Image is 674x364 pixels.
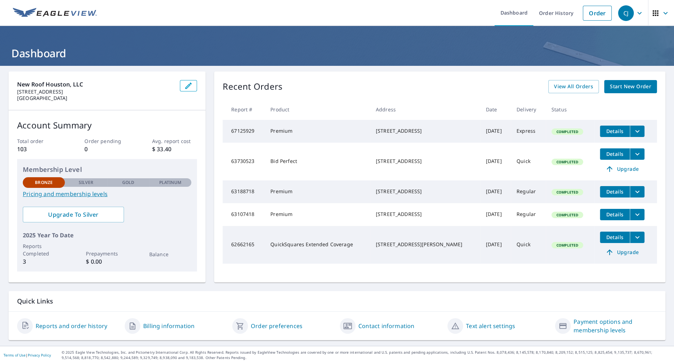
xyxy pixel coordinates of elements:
a: Reports and order history [36,322,107,330]
td: [DATE] [480,203,511,226]
button: filesDropdownBtn-63730523 [630,148,644,160]
span: Start New Order [610,82,651,91]
a: Pricing and membership levels [23,190,191,198]
span: Details [604,128,626,134]
td: 63107418 [223,203,265,226]
a: Payment options and membership levels [574,317,657,334]
td: 62662165 [223,226,265,264]
td: QuickSquares Extended Coverage [265,226,370,264]
p: Platinum [159,179,182,186]
div: [STREET_ADDRESS] [376,158,475,165]
button: filesDropdownBtn-63107418 [630,209,644,220]
a: Upgrade [600,247,644,258]
button: detailsBtn-63107418 [600,209,630,220]
th: Address [370,99,480,120]
p: New Roof Houston, LLC [17,80,174,89]
button: detailsBtn-62662165 [600,232,630,243]
span: Upgrade [604,248,640,257]
a: View All Orders [548,80,599,93]
td: Quick [511,143,546,180]
p: 103 [17,145,62,153]
button: filesDropdownBtn-63188718 [630,186,644,197]
img: EV Logo [13,8,97,19]
span: Details [604,234,626,241]
a: Terms of Use [4,353,26,358]
span: Details [604,211,626,218]
p: Account Summary [17,119,197,132]
p: © 2025 Eagle View Technologies, Inc. and Pictometry International Corp. All Rights Reserved. Repo... [62,350,670,360]
div: [STREET_ADDRESS][PERSON_NAME] [376,241,475,248]
button: detailsBtn-67125929 [600,126,630,137]
p: Silver [79,179,94,186]
button: filesDropdownBtn-62662165 [630,232,644,243]
td: Premium [265,120,370,143]
a: Order preferences [251,322,302,330]
td: Bid Perfect [265,143,370,180]
button: filesDropdownBtn-67125929 [630,126,644,137]
p: Avg. report cost [152,137,197,145]
a: Start New Order [604,80,657,93]
td: Premium [265,203,370,226]
th: Delivery [511,99,546,120]
a: Text alert settings [466,322,515,330]
span: View All Orders [554,82,593,91]
p: Order pending [84,137,129,145]
td: Express [511,120,546,143]
th: Status [546,99,594,120]
td: [DATE] [480,226,511,264]
td: Regular [511,203,546,226]
button: detailsBtn-63188718 [600,186,630,197]
p: | [4,353,51,357]
span: Details [604,188,626,195]
td: [DATE] [480,120,511,143]
span: Upgrade To Silver [28,211,118,218]
th: Report # [223,99,265,120]
td: 67125929 [223,120,265,143]
p: 3 [23,257,65,266]
p: Prepayments [86,250,128,257]
span: Details [604,151,626,157]
th: Date [480,99,511,120]
span: Completed [552,159,582,164]
p: 2025 Year To Date [23,231,191,239]
p: Recent Orders [223,80,282,93]
td: Quick [511,226,546,264]
button: detailsBtn-63730523 [600,148,630,160]
p: Total order [17,137,62,145]
span: Completed [552,212,582,217]
a: Order [583,6,612,21]
td: Premium [265,180,370,203]
td: 63730523 [223,143,265,180]
p: Quick Links [17,297,657,306]
a: Privacy Policy [28,353,51,358]
div: [STREET_ADDRESS] [376,211,475,218]
span: Upgrade [604,165,640,173]
p: 0 [84,145,129,153]
td: [DATE] [480,180,511,203]
a: Upgrade To Silver [23,207,124,222]
span: Completed [552,243,582,248]
a: Billing information [143,322,195,330]
td: [DATE] [480,143,511,180]
a: Contact information [358,322,414,330]
p: Balance [149,250,191,258]
p: Reports Completed [23,242,65,257]
div: [STREET_ADDRESS] [376,127,475,134]
th: Product [265,99,370,120]
p: $ 33.40 [152,145,197,153]
p: $ 0.00 [86,257,128,266]
a: Upgrade [600,163,644,175]
h1: Dashboard [9,46,665,60]
div: [STREET_ADDRESS] [376,188,475,195]
p: Gold [122,179,134,186]
p: Membership Level [23,165,191,174]
p: Bronze [35,179,53,186]
td: Regular [511,180,546,203]
td: 63188718 [223,180,265,203]
div: CJ [618,5,634,21]
span: Completed [552,190,582,195]
span: Completed [552,129,582,134]
p: [GEOGRAPHIC_DATA] [17,95,174,101]
p: [STREET_ADDRESS] [17,89,174,95]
